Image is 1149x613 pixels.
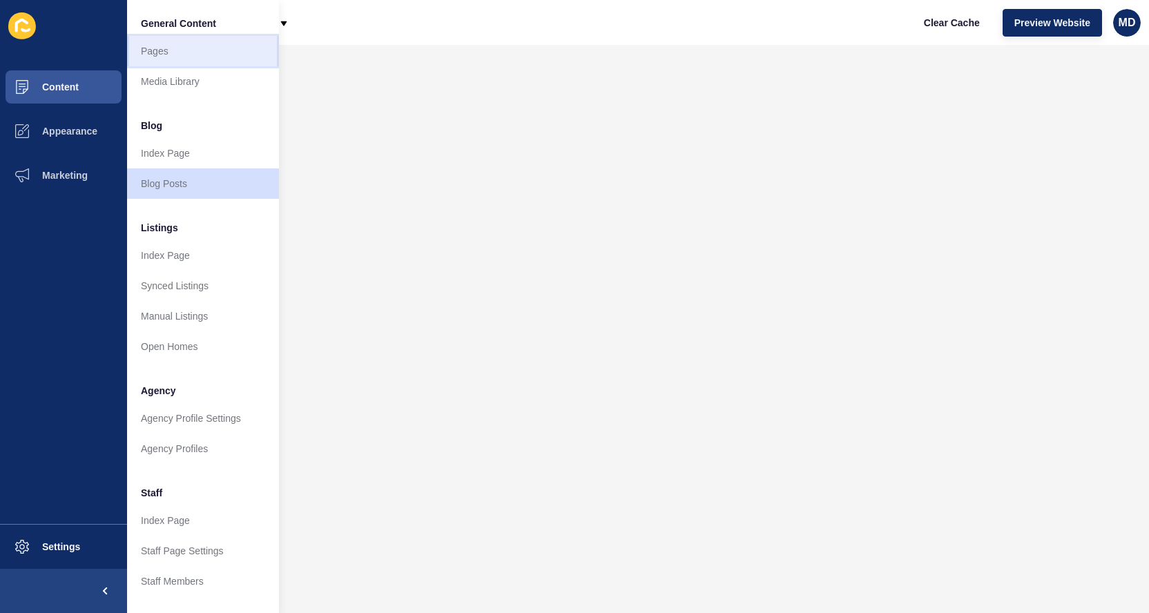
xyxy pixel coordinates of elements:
span: General Content [141,17,216,30]
a: Open Homes [127,331,279,362]
a: Agency Profiles [127,434,279,464]
a: Blog Posts [127,168,279,199]
a: Synced Listings [127,271,279,301]
a: Media Library [127,66,279,97]
span: Staff [141,486,162,500]
a: Pages [127,36,279,66]
a: Index Page [127,138,279,168]
button: Clear Cache [912,9,992,37]
span: Listings [141,221,178,235]
button: Preview Website [1003,9,1102,37]
a: Index Page [127,505,279,536]
span: MD [1119,16,1136,30]
a: Agency Profile Settings [127,403,279,434]
a: Staff Members [127,566,279,596]
span: Blog [141,119,162,133]
span: Agency [141,384,176,398]
span: Preview Website [1014,16,1090,30]
span: Clear Cache [924,16,980,30]
a: Staff Page Settings [127,536,279,566]
a: Index Page [127,240,279,271]
a: Manual Listings [127,301,279,331]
